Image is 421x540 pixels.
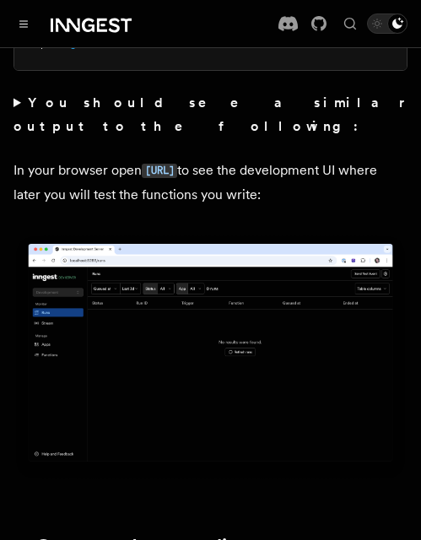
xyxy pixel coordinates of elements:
p: In your browser open to see the development UI where later you will test the functions you write: [13,159,408,207]
button: Toggle dark mode [367,13,408,34]
button: Find something... [340,13,360,34]
strong: You should see a similar output to the following: [13,94,405,134]
a: [URL] [142,162,177,178]
code: [URL] [142,164,177,178]
img: Inngest Dev Server's 'Runs' tab with no data [13,234,408,481]
button: Toggle navigation [13,13,34,34]
summary: You should see a similar output to the following: [13,91,408,138]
